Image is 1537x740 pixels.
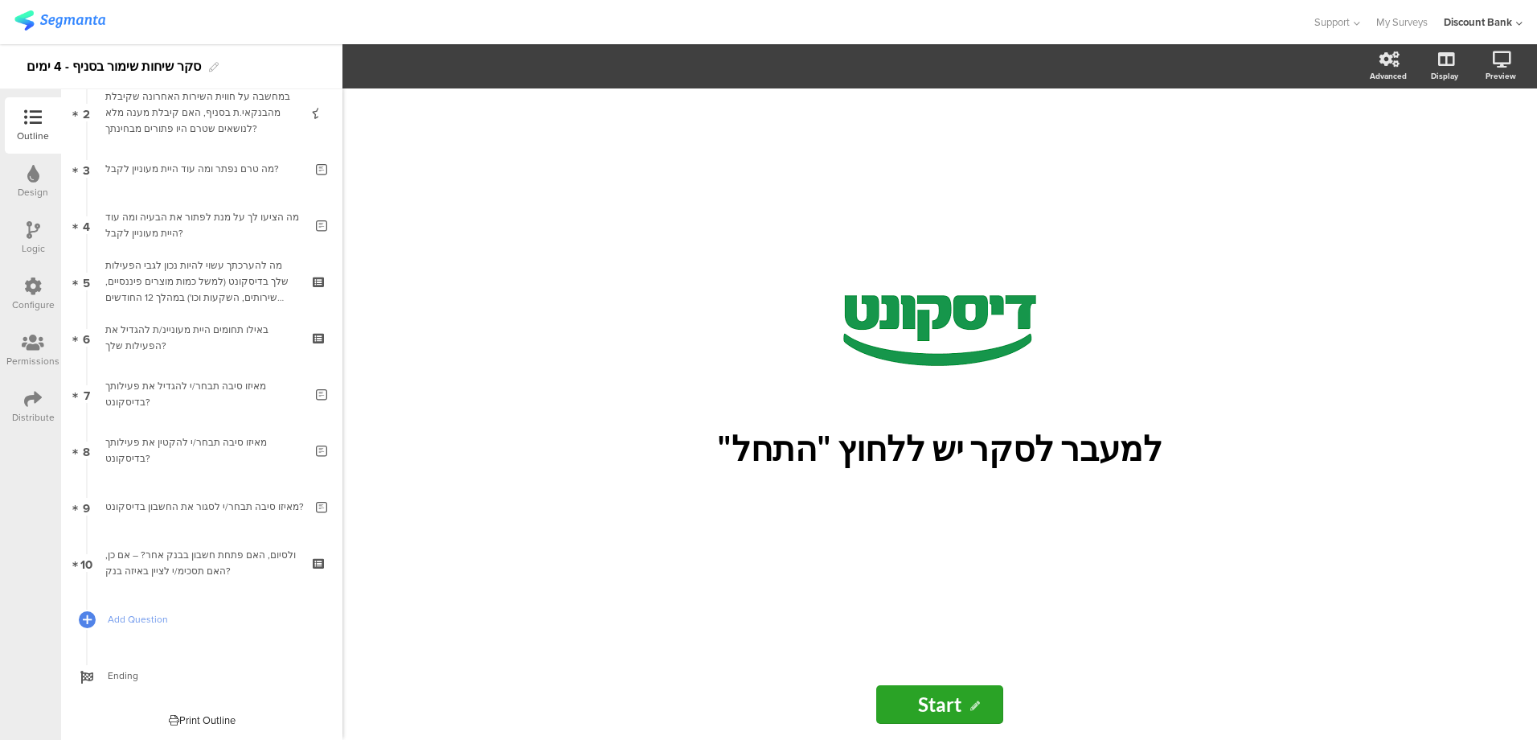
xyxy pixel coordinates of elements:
div: Configure [12,298,55,312]
img: segmanta logo [14,10,105,31]
span: 8 [83,442,90,459]
span: 4 [83,216,90,234]
div: Outline [17,129,49,143]
span: 6 [83,329,90,347]
div: Logic [22,241,45,256]
div: Preview [1486,70,1516,82]
div: מאיזו סיבה תבחר/י לסגור את החשבון בדיסקונט? [105,499,304,515]
a: 10 ולסיום, האם פתחת חשבון בבנק אחר? – אם כן, האם תסכימ/י לציין באיזה בנק? [65,535,338,591]
div: Display [1431,70,1458,82]
input: Start [876,685,1003,724]
p: למעבר לסקר יש ללחוץ "התחל" [642,428,1237,469]
span: 3 [83,160,90,178]
div: סקר שיחות שימור בסניף - 4 ימים [27,54,201,80]
div: במחשבה על חווית השירות האחרונה שקיבלת מהבנקאי.ת בסניף, האם קיבלת מענה מלא לנושאים שטרם היו פתורים... [105,88,297,137]
a: 6 באילו תחומים היית מעוניינ/ת להגדיל את הפעילות שלך? [65,310,338,366]
a: 9 מאיזו סיבה תבחר/י לסגור את החשבון בדיסקונט? [65,479,338,535]
a: 4 מה הציעו לך על מנת לפתור את הבעיה ומה עוד היית מעוניין לקבל? [65,197,338,253]
div: מה טרם נפתר ומה עוד היית מעוניין לקבל? [105,161,304,177]
a: 2 במחשבה על חווית השירות האחרונה שקיבלת מהבנקאי.ת בסניף, האם קיבלת מענה מלא לנושאים שטרם היו פתור... [65,84,338,141]
a: 8 מאיזו סיבה תבחר/י להקטין את פעילותך בדיסקונט? [65,422,338,479]
span: Add Question [108,611,314,627]
div: Distribute [12,410,55,425]
a: 3 מה טרם נפתר ומה עוד היית מעוניין לקבל? [65,141,338,197]
div: Discount Bank [1444,14,1512,30]
span: 10 [80,554,92,572]
div: באילו תחומים היית מעוניינ/ת להגדיל את הפעילות שלך? [105,322,297,354]
div: ולסיום, האם פתחת חשבון בבנק אחר? – אם כן, האם תסכימ/י לציין באיזה בנק? [105,547,297,579]
div: מאיזו סיבה תבחר/י להקטין את פעילותך בדיסקונט? [105,434,304,467]
span: Ending [108,668,314,684]
span: 7 [84,385,90,403]
span: 2 [83,104,90,121]
span: 9 [83,498,90,516]
span: 5 [83,273,90,290]
a: 5 מה להערכתך עשוי להיות נכון לגבי הפעילות שלך בדיסקונט (למשל כמות מוצרים פיננסיים, שירותים, השקעו... [65,253,338,310]
div: מה להערכתך עשוי להיות נכון לגבי הפעילות שלך בדיסקונט (למשל כמות מוצרים פיננסיים, שירותים, השקעות ... [105,257,297,306]
div: Permissions [6,354,59,368]
div: Print Outline [169,713,236,728]
a: Ending [65,647,338,704]
span: Support [1314,14,1350,30]
div: Advanced [1370,70,1407,82]
div: מאיזו סיבה תבחר/י להגדיל את פעילותך בדיסקונט? [105,378,304,410]
div: מה הציעו לך על מנת לפתור את הבעיה ומה עוד היית מעוניין לקבל? [105,209,304,241]
a: 7 מאיזו סיבה תבחר/י להגדיל את פעילותך בדיסקונט? [65,366,338,422]
div: Design [18,185,48,199]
